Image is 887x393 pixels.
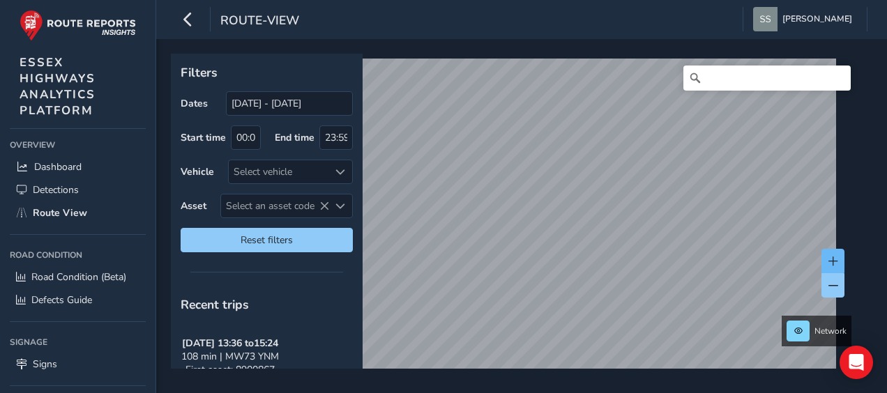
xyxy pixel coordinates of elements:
[220,12,299,31] span: route-view
[181,228,353,252] button: Reset filters
[753,7,778,31] img: diamond-layout
[20,54,96,118] span: ESSEX HIGHWAYS ANALYTICS PLATFORM
[191,233,342,247] span: Reset filters
[181,199,206,213] label: Asset
[840,346,873,379] div: Open Intercom Messenger
[10,178,146,201] a: Detections
[33,206,87,219] span: Route View
[181,97,208,110] label: Dates
[31,270,126,284] span: Road Condition (Beta)
[683,65,851,91] input: Search
[171,323,363,391] button: [DATE] 13:36 to15:24108 min | MW73 YNMFirst asset: 8900867
[10,134,146,155] div: Overview
[33,357,57,371] span: Signs
[181,63,353,82] p: Filters
[229,160,329,183] div: Select vehicle
[10,353,146,376] a: Signs
[33,183,79,196] span: Detections
[10,288,146,311] a: Defects Guide
[221,194,329,217] span: Select an asset code
[181,296,249,313] span: Recent trips
[10,201,146,224] a: Route View
[34,160,82,174] span: Dashboard
[275,131,314,144] label: End time
[782,7,852,31] span: [PERSON_NAME]
[10,332,146,353] div: Signage
[10,155,146,178] a: Dashboard
[176,59,836,385] canvas: Map
[31,293,92,307] span: Defects Guide
[181,131,226,144] label: Start time
[185,363,275,376] span: First asset: 8900867
[753,7,857,31] button: [PERSON_NAME]
[181,350,279,363] span: 108 min | MW73 YNM
[20,10,136,41] img: rr logo
[329,194,352,217] div: Select an asset code
[182,337,278,350] strong: [DATE] 13:36 to 15:24
[10,245,146,265] div: Road Condition
[10,265,146,288] a: Road Condition (Beta)
[181,165,214,178] label: Vehicle
[814,325,847,337] span: Network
